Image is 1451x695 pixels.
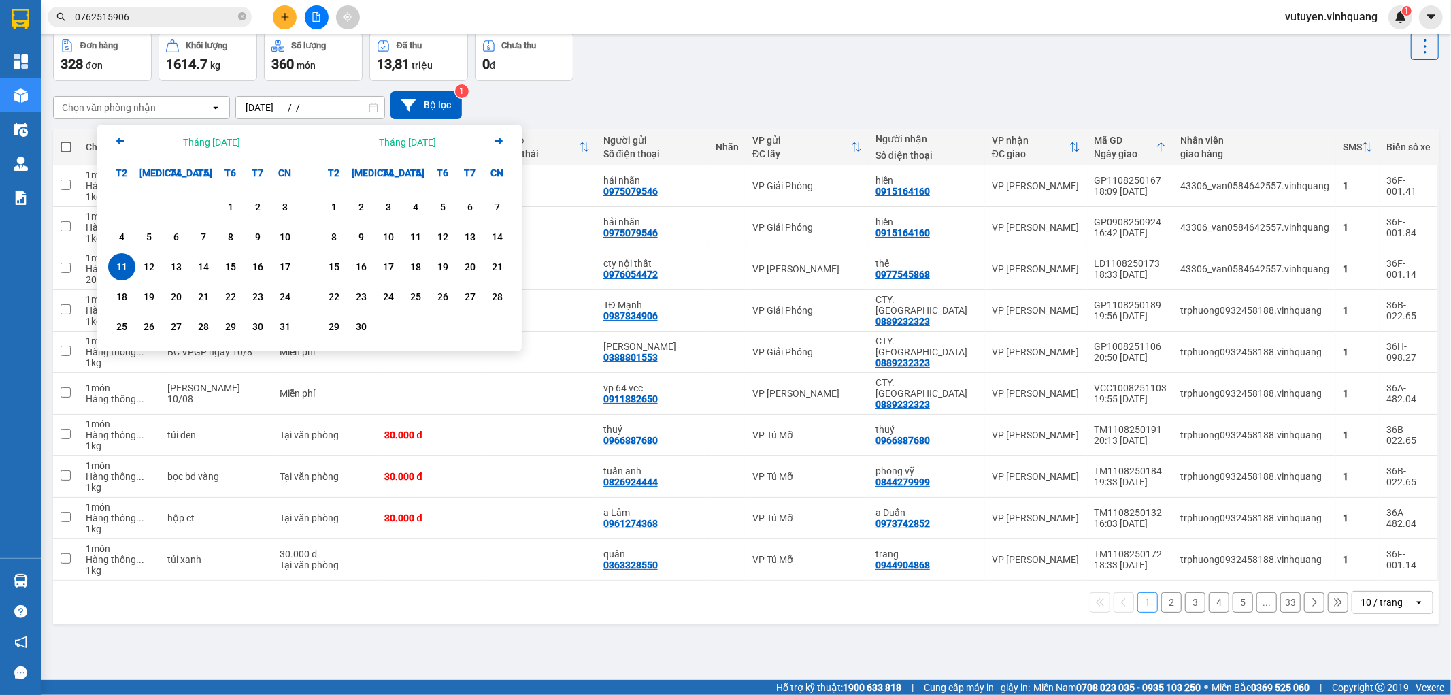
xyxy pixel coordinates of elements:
[992,222,1080,233] div: VP [PERSON_NAME]
[186,41,227,50] div: Khối lượng
[992,263,1080,274] div: VP [PERSON_NAME]
[324,259,344,275] div: 15
[390,91,462,119] button: Bộ lọc
[752,148,851,159] div: ĐC lấy
[86,233,154,244] div: 1 kg
[484,159,511,187] div: CN
[276,229,295,245] div: 10
[484,193,511,221] div: Choose Chủ Nhật, tháng 09 7 2025. It's available.
[217,313,244,340] div: Choose Thứ Sáu, tháng 08 29 2025. It's available.
[221,319,240,335] div: 29
[194,259,213,275] div: 14
[139,229,159,245] div: 5
[456,283,484,310] div: Choose Thứ Bảy, tháng 09 27 2025. It's available.
[352,259,371,275] div: 16
[244,253,271,280] div: Choose Thứ Bảy, tháng 08 16 2025. It's available.
[433,229,452,245] div: 12
[875,336,978,357] div: CTY. VĨNH QUANG
[402,253,429,280] div: Choose Thứ Năm, tháng 09 18 2025. It's available.
[1386,175,1431,197] div: 36F-001.41
[244,283,271,310] div: Choose Thứ Bảy, tháng 08 23 2025. It's available.
[1094,148,1156,159] div: Ngày giao
[406,259,425,275] div: 18
[297,60,316,71] span: món
[992,346,1080,357] div: VP [PERSON_NAME]
[1209,592,1229,613] button: 4
[221,229,240,245] div: 8
[402,223,429,250] div: Choose Thứ Năm, tháng 09 11 2025. It's available.
[875,316,930,327] div: 0889232323
[324,289,344,305] div: 22
[1087,129,1173,165] th: Toggle SortBy
[244,223,271,250] div: Choose Thứ Bảy, tháng 08 9 2025. It's available.
[488,259,507,275] div: 21
[377,56,410,72] span: 13,81
[86,60,103,71] span: đơn
[985,129,1087,165] th: Toggle SortBy
[352,319,371,335] div: 30
[875,175,978,186] div: hiền
[875,133,978,144] div: Người nhận
[167,259,186,275] div: 13
[167,319,186,335] div: 27
[456,253,484,280] div: Choose Thứ Bảy, tháng 09 20 2025. It's available.
[86,211,154,222] div: 1 món
[1419,5,1443,29] button: caret-down
[271,223,299,250] div: Choose Chủ Nhật, tháng 08 10 2025. It's available.
[14,54,28,69] img: dashboard-icon
[461,199,480,215] div: 6
[1180,346,1329,357] div: trphuong0932458188.vinhquang
[56,12,66,22] span: search
[112,289,131,305] div: 18
[163,159,190,187] div: T4
[343,12,352,22] span: aim
[86,357,154,368] div: 1 kg
[86,383,154,393] div: 1 món
[248,229,267,245] div: 9
[746,129,869,165] th: Toggle SortBy
[271,283,299,310] div: Choose Chủ Nhật, tháng 08 24 2025. It's available.
[221,259,240,275] div: 15
[348,313,375,340] div: Choose Thứ Ba, tháng 09 30 2025. It's available.
[108,313,135,340] div: Choose Thứ Hai, tháng 08 25 2025. It's available.
[875,357,930,368] div: 0889232323
[210,60,220,71] span: kg
[461,259,480,275] div: 20
[271,159,299,187] div: CN
[1274,8,1388,25] span: vutuyen.vinhquang
[276,319,295,335] div: 31
[455,84,469,98] sup: 1
[375,193,402,221] div: Choose Thứ Tư, tháng 09 3 2025. It's available.
[1180,222,1329,233] div: 43306_van0584642557.vinhquang
[379,259,398,275] div: 17
[1256,592,1277,613] button: ...
[320,313,348,340] div: Choose Thứ Hai, tháng 09 29 2025. It's available.
[61,56,83,72] span: 328
[488,229,507,245] div: 14
[163,253,190,280] div: Choose Thứ Tư, tháng 08 13 2025. It's available.
[86,263,154,274] div: Hàng thông thường
[456,193,484,221] div: Choose Thứ Bảy, tháng 09 6 2025. It's available.
[248,289,267,305] div: 23
[217,283,244,310] div: Choose Thứ Sáu, tháng 08 22 2025. It's available.
[603,383,702,393] div: vp 64 vcc
[433,259,452,275] div: 19
[167,383,266,404] div: BAO CAO 10/08
[1343,263,1373,274] div: 1
[14,123,28,137] img: warehouse-icon
[352,199,371,215] div: 2
[1343,305,1373,316] div: 1
[244,159,271,187] div: T7
[484,223,511,250] div: Choose Chủ Nhật, tháng 09 14 2025. It's available.
[336,5,360,29] button: aim
[86,346,154,357] div: Hàng thông thường
[1094,186,1167,197] div: 18:09 [DATE]
[238,11,246,24] span: close-circle
[163,223,190,250] div: Choose Thứ Tư, tháng 08 6 2025. It's available.
[456,223,484,250] div: Choose Thứ Bảy, tháng 09 13 2025. It's available.
[603,300,702,310] div: TĐ Mạnh
[603,310,658,321] div: 0987834906
[429,253,456,280] div: Choose Thứ Sáu, tháng 09 19 2025. It's available.
[108,283,135,310] div: Choose Thứ Hai, tháng 08 18 2025. It's available.
[406,229,425,245] div: 11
